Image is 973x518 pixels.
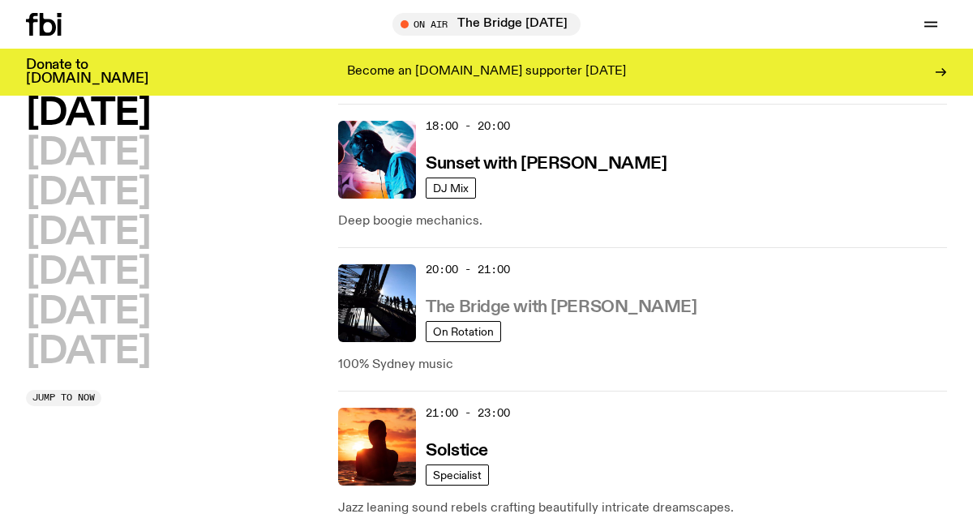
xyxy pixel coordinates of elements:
[426,178,476,199] a: DJ Mix
[426,439,487,460] a: Solstice
[426,262,510,277] span: 20:00 - 21:00
[26,390,101,406] button: Jump to now
[32,393,95,402] span: Jump to now
[338,264,416,342] img: People climb Sydney's Harbour Bridge
[26,58,148,86] h3: Donate to [DOMAIN_NAME]
[338,499,947,518] p: Jazz leaning sound rebels crafting beautifully intricate dreamscapes.
[426,405,510,421] span: 21:00 - 23:00
[338,408,416,486] img: A girl standing in the ocean as waist level, staring into the rise of the sun.
[426,464,489,486] a: Specialist
[426,321,501,342] a: On Rotation
[433,182,469,194] span: DJ Mix
[26,294,150,331] button: [DATE]
[338,212,947,231] p: Deep boogie mechanics.
[26,135,150,172] button: [DATE]
[433,469,482,481] span: Specialist
[426,152,667,173] a: Sunset with [PERSON_NAME]
[26,175,150,212] button: [DATE]
[338,121,416,199] img: Simon Caldwell stands side on, looking downwards. He has headphones on. Behind him is a brightly ...
[433,325,494,337] span: On Rotation
[26,96,150,132] button: [DATE]
[426,443,487,460] h3: Solstice
[26,215,150,251] button: [DATE]
[26,334,150,370] button: [DATE]
[426,299,697,316] h3: The Bridge with [PERSON_NAME]
[426,296,697,316] a: The Bridge with [PERSON_NAME]
[426,118,510,134] span: 18:00 - 20:00
[26,255,150,291] button: [DATE]
[338,355,947,375] p: 100% Sydney music
[392,13,581,36] button: On AirThe Bridge [DATE]
[347,65,626,79] p: Become an [DOMAIN_NAME] supporter [DATE]
[426,156,667,173] h3: Sunset with [PERSON_NAME]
